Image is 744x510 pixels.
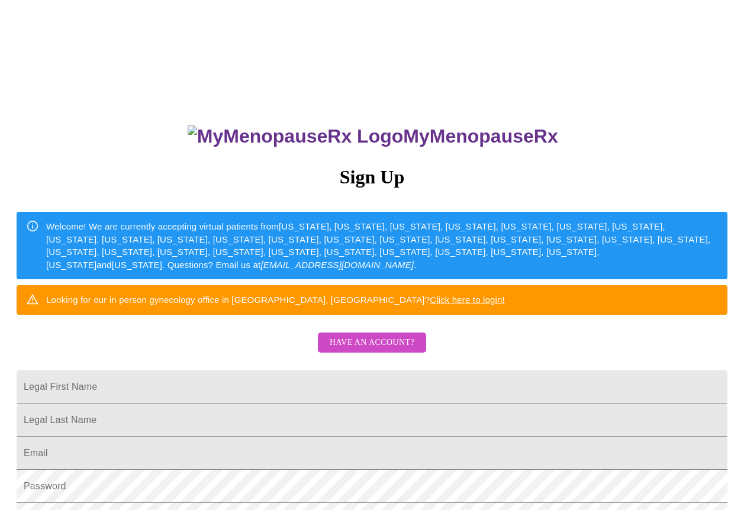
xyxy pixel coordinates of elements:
[260,260,414,270] em: [EMAIL_ADDRESS][DOMAIN_NAME]
[330,335,414,350] span: Have an account?
[18,125,728,147] h3: MyMenopauseRx
[46,215,718,276] div: Welcome! We are currently accepting virtual patients from [US_STATE], [US_STATE], [US_STATE], [US...
[46,289,505,311] div: Looking for our in person gynecology office in [GEOGRAPHIC_DATA], [GEOGRAPHIC_DATA]?
[17,166,727,188] h3: Sign Up
[318,333,426,353] button: Have an account?
[430,295,505,305] a: Click here to login!
[315,346,429,356] a: Have an account?
[188,125,403,147] img: MyMenopauseRx Logo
